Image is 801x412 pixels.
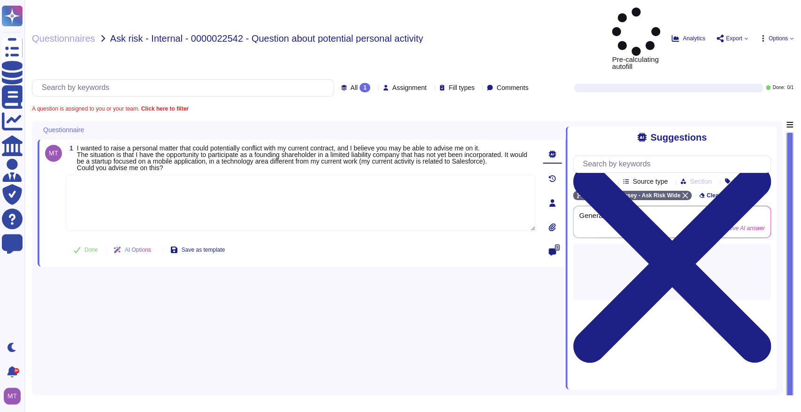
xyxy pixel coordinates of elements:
[555,244,560,251] span: 0
[2,386,27,406] button: user
[787,85,793,90] span: 0 / 1
[772,85,785,90] span: Done:
[4,388,21,405] img: user
[351,84,358,91] span: All
[612,7,660,70] span: Pre-calculating autofill
[32,106,189,112] span: A question is assigned to you or your team.
[125,247,151,253] span: AI Options
[163,240,233,259] button: Save as template
[37,80,334,96] input: Search by keywords
[77,144,527,172] span: I wanted to raise a personal matter that could potentially conflict with my current contract, and...
[182,247,225,253] span: Save as template
[392,84,427,91] span: Assignment
[110,34,423,43] span: Ask risk - Internal - 0000022542 - Question about potential personal activity
[726,36,742,41] span: Export
[45,145,62,162] img: user
[359,83,370,92] div: 1
[578,156,770,172] input: Search by keywords
[84,247,98,253] span: Done
[683,36,705,41] span: Analytics
[671,35,705,42] button: Analytics
[43,127,84,133] span: Questionnaire
[449,84,474,91] span: Fill types
[14,368,19,374] div: 9+
[66,145,73,151] span: 1
[66,240,106,259] button: Done
[769,36,788,41] span: Options
[32,34,95,43] span: Questionnaires
[496,84,528,91] span: Comments
[139,105,189,112] b: Click here to filter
